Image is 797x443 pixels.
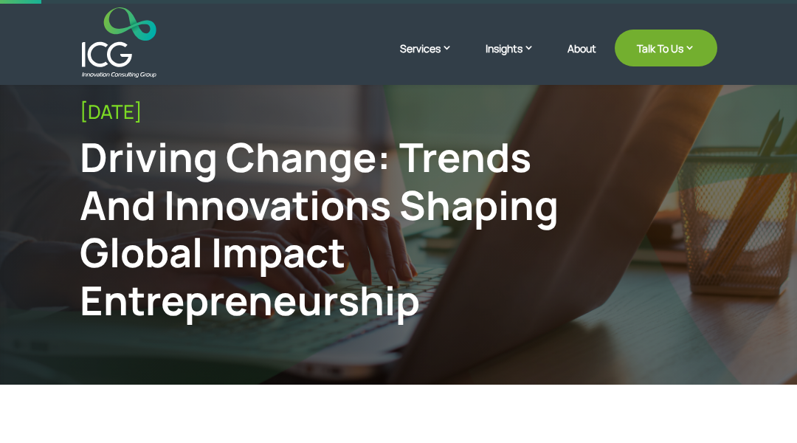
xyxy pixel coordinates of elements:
[80,133,570,324] div: Driving Change: Trends And Innovations Shaping Global Impact Entrepreneurship
[723,372,797,443] iframe: Chat Widget
[615,30,717,66] a: Talk To Us
[486,41,549,78] a: Insights
[80,100,717,123] div: [DATE]
[82,7,156,78] img: ICG
[400,41,467,78] a: Services
[567,43,596,78] a: About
